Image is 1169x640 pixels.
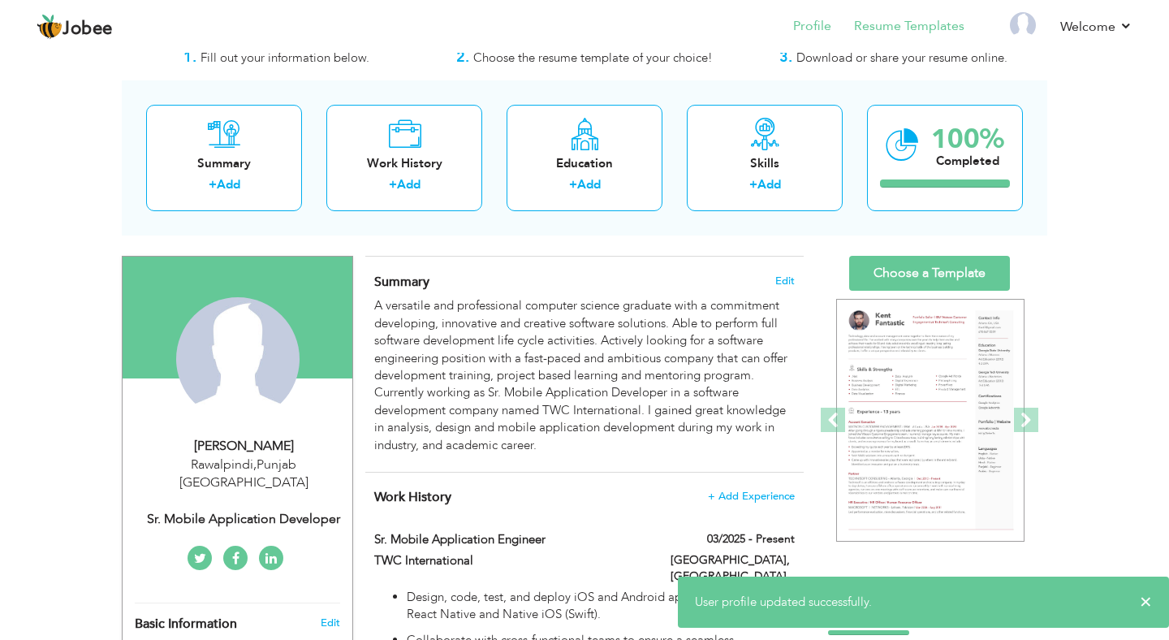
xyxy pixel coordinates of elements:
a: Add [217,176,240,192]
div: [PERSON_NAME] [135,437,352,456]
div: Sr. Mobile Application Developer [135,510,352,529]
img: Profile Img [1010,12,1036,38]
span: Skills [828,574,857,592]
label: + [209,176,217,193]
a: Add [757,176,781,192]
h4: Adding a summary is a quick and easy way to highlight your experience and interests. [374,274,795,290]
strong: 2. [456,47,469,67]
a: Edit [321,616,340,630]
a: Welcome [1060,17,1132,37]
span: × [1140,594,1152,610]
img: Zeeshan Tariq [176,297,300,421]
span: + Add Experience [708,491,795,502]
label: 03/2025 - Present [707,531,795,547]
a: Resume Templates [854,17,964,36]
div: Education [520,155,649,172]
label: Sr. Mobile Application Engineer [374,531,647,548]
span: User profile updated successfully. [695,594,872,610]
strong: 1. [183,47,196,67]
div: A versatile and professional computer science graduate with a commitment developing, innovative a... [374,297,795,454]
span: Work History [374,488,451,506]
label: [GEOGRAPHIC_DATA], [GEOGRAPHIC_DATA] [671,552,795,585]
div: Summary [159,155,289,172]
div: 100% [931,126,1004,153]
label: TWC International [374,552,647,569]
label: + [749,176,757,193]
a: Jobee [37,14,113,40]
label: + [569,176,577,193]
span: Fill out your information below. [201,50,369,66]
span: , [253,456,257,474]
a: Add [397,176,421,192]
span: Choose the resume template of your choice! [473,50,713,66]
div: Work History [339,155,469,172]
span: Summary [374,273,429,291]
div: Completed [931,153,1004,170]
span: Edit [775,275,795,287]
a: Profile [793,17,831,36]
span: Jobee [63,20,113,38]
a: Add [577,176,601,192]
span: Download or share your resume online. [796,50,1007,66]
img: jobee.io [37,14,63,40]
label: + [389,176,397,193]
span: Basic Information [135,617,237,632]
div: Rawalpindi Punjab [GEOGRAPHIC_DATA] [135,456,352,493]
h4: This helps to show the companies you have worked for. [374,489,795,505]
strong: 3. [779,47,792,67]
a: Choose a Template [849,256,1010,291]
div: Skills [700,155,830,172]
p: Design, code, test, and deploy iOS and Android applications using React Native and Native iOS (Sw... [407,589,795,624]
